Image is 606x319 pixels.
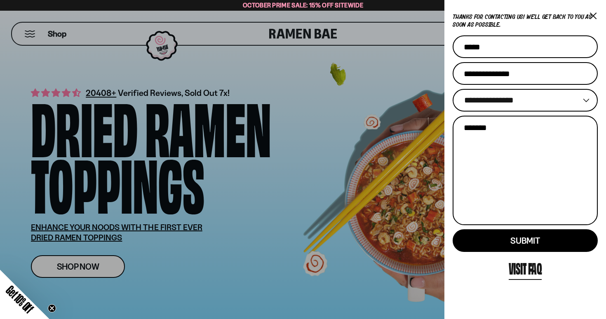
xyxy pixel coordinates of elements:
[4,283,36,315] span: Get 10% Off
[453,13,598,29] p: Thanks for contacting us! We'll get back to you as soon as possible.
[510,235,540,246] span: Submit
[243,1,363,9] span: October Prime Sale: 15% off Sitewide
[48,304,56,312] button: Close teaser
[588,9,598,21] button: Close menu
[509,256,542,280] a: Visit FAQ
[453,229,598,252] button: Submit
